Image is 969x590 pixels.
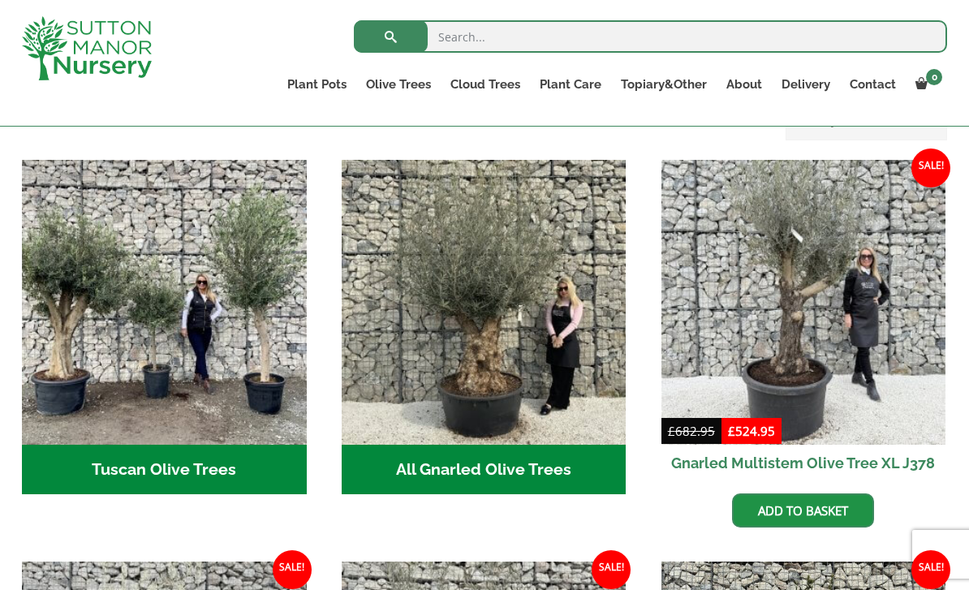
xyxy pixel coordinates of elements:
bdi: 682.95 [668,423,715,439]
span: 0 [926,69,942,85]
img: Tuscan Olive Trees [22,160,307,445]
span: Sale! [592,550,631,589]
span: £ [668,423,675,439]
span: Sale! [911,149,950,187]
a: Olive Trees [356,73,441,96]
h2: Tuscan Olive Trees [22,445,307,495]
a: Visit product category All Gnarled Olive Trees [342,160,627,494]
a: About [717,73,772,96]
a: Contact [840,73,906,96]
a: Sale! Gnarled Multistem Olive Tree XL J378 [661,160,946,481]
span: £ [728,423,735,439]
img: All Gnarled Olive Trees [342,160,627,445]
h2: Gnarled Multistem Olive Tree XL J378 [661,445,946,481]
h2: All Gnarled Olive Trees [342,445,627,495]
a: Add to basket: “Gnarled Multistem Olive Tree XL J378” [732,493,874,528]
a: Topiary&Other [611,73,717,96]
a: 0 [906,73,947,96]
img: Gnarled Multistem Olive Tree XL J378 [661,160,946,445]
input: Search... [354,20,947,53]
a: Delivery [772,73,840,96]
img: logo [22,16,152,80]
a: Cloud Trees [441,73,530,96]
span: Sale! [911,550,950,589]
span: Sale! [273,550,312,589]
a: Visit product category Tuscan Olive Trees [22,160,307,494]
a: Plant Pots [278,73,356,96]
bdi: 524.95 [728,423,775,439]
a: Plant Care [530,73,611,96]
